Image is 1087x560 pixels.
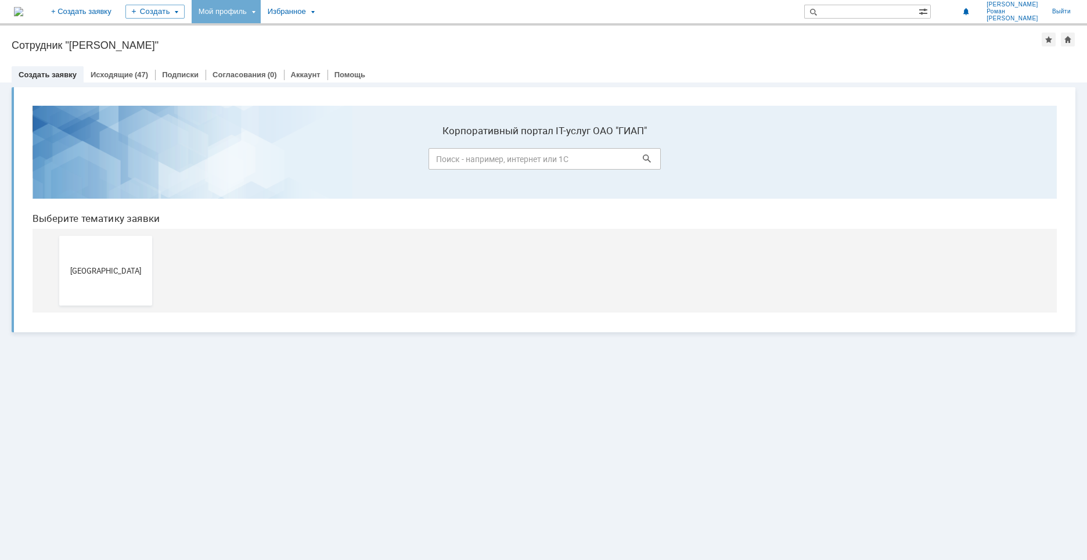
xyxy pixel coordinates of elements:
div: Добавить в избранное [1042,33,1056,46]
span: Расширенный поиск [919,5,930,16]
a: Перейти на домашнюю страницу [14,7,23,16]
a: Аккаунт [291,70,321,79]
span: [PERSON_NAME] [987,15,1038,22]
span: [GEOGRAPHIC_DATA] [39,170,125,178]
a: Согласования [213,70,266,79]
button: [GEOGRAPHIC_DATA] [36,139,129,209]
img: logo [14,7,23,16]
header: Выберите тематику заявки [9,116,1034,128]
div: Сделать домашней страницей [1061,33,1075,46]
span: Роман [987,8,1038,15]
a: Исходящие [91,70,133,79]
span: [PERSON_NAME] [987,1,1038,8]
div: Создать [125,5,185,19]
label: Корпоративный портал IT-услуг ОАО "ГИАП" [405,28,638,40]
a: Создать заявку [19,70,77,79]
a: Помощь [334,70,365,79]
a: Подписки [162,70,199,79]
div: (0) [268,70,277,79]
div: Сотрудник "[PERSON_NAME]" [12,40,1042,51]
div: (47) [135,70,148,79]
input: Поиск - например, интернет или 1С [405,52,638,73]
